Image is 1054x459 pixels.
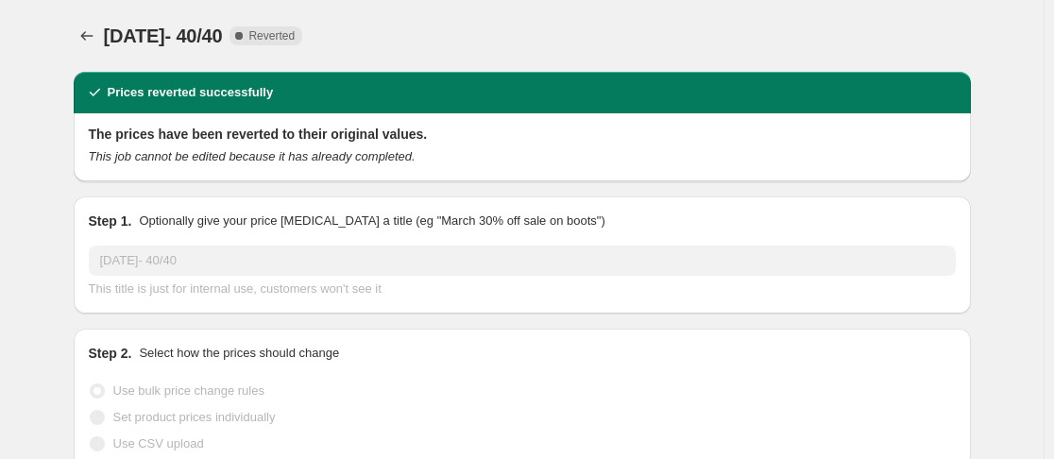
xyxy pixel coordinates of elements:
[89,344,132,363] h2: Step 2.
[89,125,956,144] h2: The prices have been reverted to their original values.
[108,83,274,102] h2: Prices reverted successfully
[104,25,223,46] span: [DATE]- 40/40
[113,436,204,450] span: Use CSV upload
[139,212,604,230] p: Optionally give your price [MEDICAL_DATA] a title (eg "March 30% off sale on boots")
[248,28,295,43] span: Reverted
[113,410,276,424] span: Set product prices individually
[89,212,132,230] h2: Step 1.
[89,281,382,296] span: This title is just for internal use, customers won't see it
[113,383,264,398] span: Use bulk price change rules
[74,23,100,49] button: Price change jobs
[89,246,956,276] input: 30% off holiday sale
[89,149,416,163] i: This job cannot be edited because it has already completed.
[139,344,339,363] p: Select how the prices should change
